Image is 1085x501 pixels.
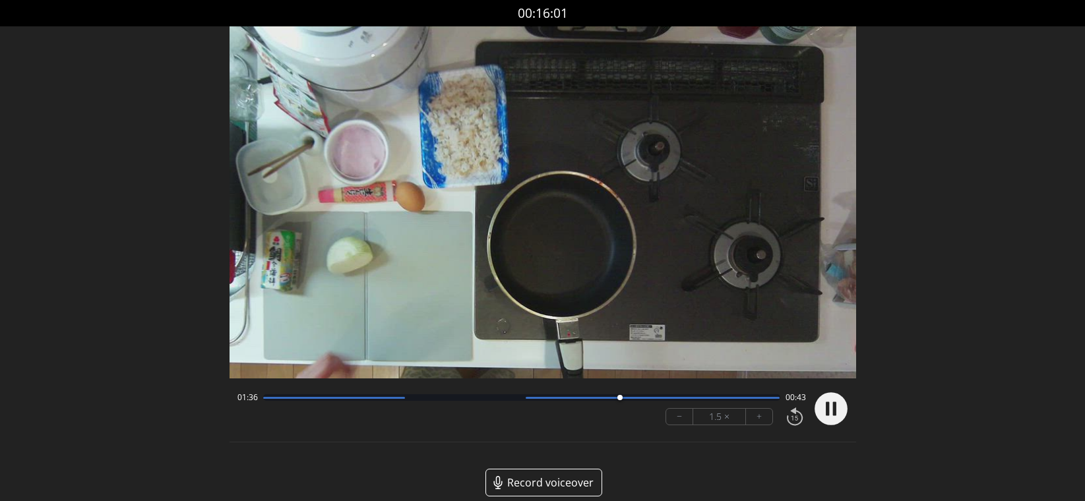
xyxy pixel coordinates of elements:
[666,409,693,425] button: −
[237,392,258,403] span: 01:36
[518,4,568,23] a: 00:16:01
[507,475,594,490] span: Record voiceover
[786,392,806,403] span: 00:43
[746,409,772,425] button: +
[693,409,746,425] div: 1.5 ×
[485,469,602,496] a: Record voiceover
